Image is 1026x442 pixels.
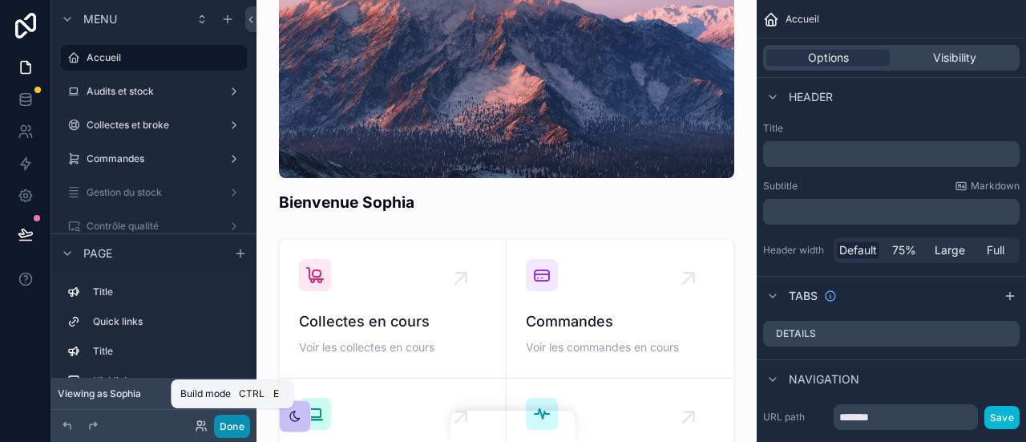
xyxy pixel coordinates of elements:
[83,11,117,27] span: Menu
[87,220,221,233] label: Contrôle qualité
[763,180,798,193] label: Subtitle
[987,242,1004,258] span: Full
[971,180,1020,193] span: Markdown
[763,122,1020,135] label: Title
[61,180,247,205] a: Gestion du stock
[763,411,827,424] label: URL path
[955,180,1020,193] a: Markdown
[933,50,976,66] span: Visibility
[763,141,1020,167] div: scrollable content
[83,245,112,262] span: Page
[237,386,266,402] span: Ctrl
[93,315,240,328] label: Quick links
[61,45,247,71] a: Accueil
[61,112,247,138] a: Collectes et broke
[214,415,250,438] button: Done
[87,119,221,132] label: Collectes et broke
[984,406,1020,429] button: Save
[776,327,816,340] label: Details
[789,371,859,387] span: Navigation
[87,152,221,165] label: Commandes
[87,85,221,98] label: Audits et stock
[935,242,965,258] span: Large
[61,213,247,239] a: Contrôle qualité
[786,13,819,26] span: Accueil
[763,244,827,257] label: Header width
[58,387,141,400] span: Viewing as Sophia
[93,345,240,358] label: Title
[61,79,247,104] a: Audits et stock
[93,375,240,387] label: Highlights
[808,50,849,66] span: Options
[839,242,877,258] span: Default
[763,199,1020,225] div: scrollable content
[51,272,256,410] div: scrollable content
[87,51,237,64] label: Accueil
[180,387,231,400] span: Build mode
[87,186,221,199] label: Gestion du stock
[61,146,247,172] a: Commandes
[789,288,818,304] span: Tabs
[269,387,282,400] span: E
[93,286,240,298] label: Title
[789,89,833,105] span: Header
[892,242,916,258] span: 75%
